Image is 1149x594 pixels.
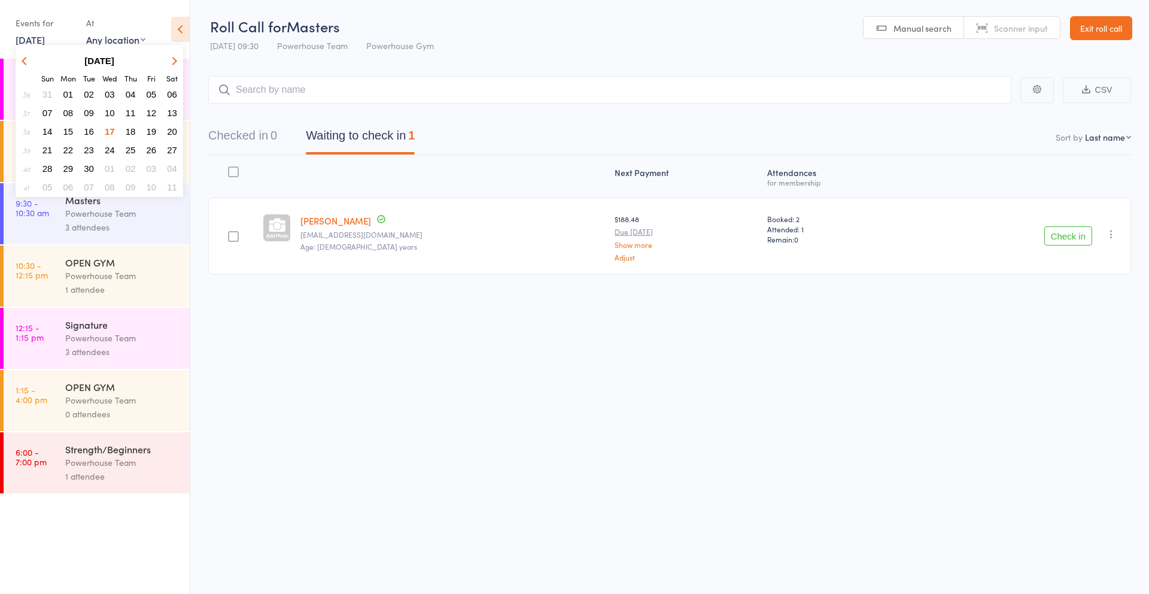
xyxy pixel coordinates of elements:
[86,13,145,33] div: At
[126,126,136,137] span: 18
[147,145,157,155] span: 26
[105,126,115,137] span: 17
[63,126,74,137] span: 15
[794,234,798,244] span: 0
[163,123,181,140] button: 20
[208,123,277,154] button: Checked in0
[38,105,57,121] button: 07
[167,182,177,192] span: 11
[65,456,180,469] div: Powerhouse Team
[84,145,94,155] span: 23
[4,246,190,307] a: 10:30 -12:15 pmOPEN GYMPowerhouse Team1 attendee
[83,73,95,83] small: Tuesday
[163,160,181,177] button: 04
[84,182,94,192] span: 07
[4,308,190,369] a: 12:15 -1:15 pmSignaturePowerhouse Team3 attendees
[65,407,180,421] div: 0 attendees
[306,123,415,154] button: Waiting to check in1
[142,160,161,177] button: 03
[167,126,177,137] span: 20
[80,86,98,102] button: 02
[84,56,114,66] strong: [DATE]
[147,89,157,99] span: 05
[38,142,57,158] button: 21
[1085,131,1125,143] div: Last name
[65,443,180,456] div: Strength/Beginners
[101,105,119,121] button: 10
[65,193,180,207] div: Masters
[121,160,140,177] button: 02
[80,160,98,177] button: 30
[767,234,907,244] span: Remain:
[300,214,371,227] a: [PERSON_NAME]
[59,142,78,158] button: 22
[163,179,181,195] button: 11
[615,214,758,261] div: $188.48
[300,241,417,251] span: Age: [DEMOGRAPHIC_DATA] years
[147,182,157,192] span: 10
[23,164,30,174] em: 40
[994,22,1048,34] span: Scanner input
[63,145,74,155] span: 22
[84,163,94,174] span: 30
[63,182,74,192] span: 06
[762,160,912,192] div: Atten­dances
[42,126,53,137] span: 14
[4,183,190,244] a: 9:30 -10:30 amMastersPowerhouse Team3 attendees
[80,142,98,158] button: 23
[16,385,47,404] time: 1:15 - 4:00 pm
[147,163,157,174] span: 03
[65,331,180,345] div: Powerhouse Team
[59,105,78,121] button: 08
[65,469,180,483] div: 1 attendee
[38,123,57,140] button: 14
[65,283,180,296] div: 1 attendee
[4,370,190,431] a: 1:15 -4:00 pmOPEN GYMPowerhouse Team0 attendees
[80,179,98,195] button: 07
[105,163,115,174] span: 01
[65,318,180,331] div: Signature
[63,108,74,118] span: 08
[101,142,119,158] button: 24
[84,126,94,137] span: 16
[893,22,952,34] span: Manual search
[121,105,140,121] button: 11
[42,163,53,174] span: 28
[767,224,907,234] span: Attended: 1
[142,142,161,158] button: 26
[126,89,136,99] span: 04
[767,178,907,186] div: for membership
[16,13,74,33] div: Events for
[38,86,57,102] button: 31
[23,127,30,137] em: 38
[65,393,180,407] div: Powerhouse Team
[300,231,605,239] small: trevorheldt@gmail.com
[142,123,161,140] button: 19
[42,145,53,155] span: 21
[16,447,47,466] time: 6:00 - 7:00 pm
[147,126,157,137] span: 19
[210,40,259,51] span: [DATE] 09:30
[80,123,98,140] button: 16
[147,73,156,83] small: Friday
[16,33,45,46] a: [DATE]
[147,108,157,118] span: 12
[65,256,180,269] div: OPEN GYM
[101,179,119,195] button: 08
[42,89,53,99] span: 31
[23,108,30,118] em: 37
[615,253,758,261] a: Adjust
[1044,226,1092,246] button: Check in
[1063,77,1131,103] button: CSV
[59,123,78,140] button: 15
[126,163,136,174] span: 02
[124,73,137,83] small: Thursday
[208,76,1011,104] input: Search by name
[105,182,115,192] span: 08
[142,86,161,102] button: 05
[60,73,76,83] small: Monday
[277,40,348,51] span: Powerhouse Team
[65,207,180,220] div: Powerhouse Team
[38,160,57,177] button: 28
[59,86,78,102] button: 01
